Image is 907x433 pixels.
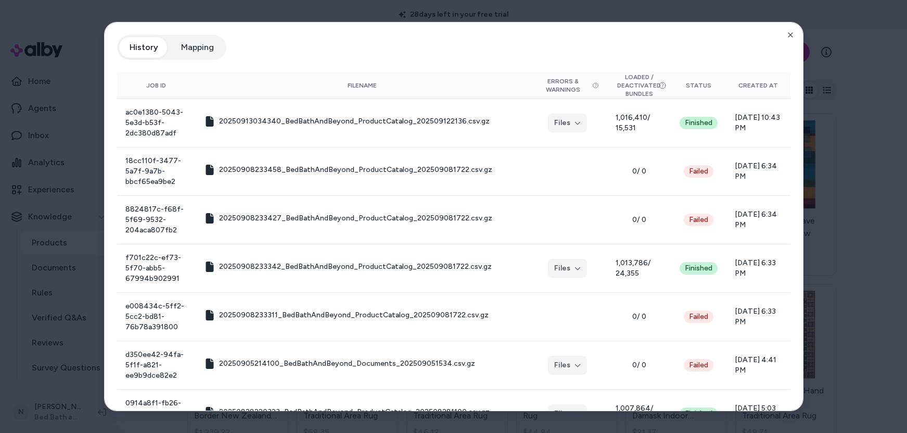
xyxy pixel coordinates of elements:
[616,403,662,424] span: 1,007,864 / 35,758
[548,259,587,278] button: Files
[171,37,224,58] button: Mapping
[219,213,492,224] span: 20250908233427_BedBathAndBeyond_ProductCatalog_202509081722.csv.gz
[219,262,492,272] span: 20250908233342_BedBathAndBeyond_ProductCatalog_202509081722.csv.gz
[616,312,662,322] span: 0 / 0
[548,114,587,132] button: Files
[680,117,718,129] div: Finished
[548,404,587,423] button: Files
[616,113,662,133] span: 1,016,410 / 15,531
[616,73,662,98] button: Loaded / Deactivated Bundles
[205,116,490,127] button: 20250913034340_BedBathAndBeyond_ProductCatalog_202509122136.csv.gz
[684,359,713,372] button: Failed
[205,165,492,175] button: 20250908233458_BedBathAndBeyond_ProductCatalog_202509081722.csv.gz
[125,81,188,90] div: Job ID
[735,355,782,376] span: [DATE] 4:41 PM
[684,165,713,178] button: Failed
[205,358,475,369] button: 20250905214100_BedBathAndBeyond_Documents_202509051534.csv.gz
[735,209,782,230] span: [DATE] 6:34 PM
[117,98,197,147] td: ac0e1380-5043-5e3d-b53f-2dc380d87adf
[205,310,489,320] button: 20250908233311_BedBathAndBeyond_ProductCatalog_202509081722.csv.gz
[735,81,782,90] div: Created At
[616,215,662,225] span: 0 / 0
[536,77,599,94] button: Errors & Warnings
[616,166,662,177] span: 0 / 0
[735,258,782,279] span: [DATE] 6:33 PM
[735,403,782,424] span: [DATE] 5:03 PM
[119,37,169,58] button: History
[205,213,492,224] button: 20250908233427_BedBathAndBeyond_ProductCatalog_202509081722.csv.gz
[205,407,490,417] button: 20250828220323_BedBathAndBeyond_ProductCatalog_202508281100.csv.gz
[219,358,475,369] span: 20250905214100_BedBathAndBeyond_Documents_202509051534.csv.gz
[205,81,519,90] div: Filename
[616,360,662,370] span: 0 / 0
[735,161,782,182] span: [DATE] 6:34 PM
[684,311,713,323] button: Failed
[219,165,492,175] span: 20250908233458_BedBathAndBeyond_ProductCatalog_202509081722.csv.gz
[680,407,718,420] div: Finished
[548,356,587,375] button: Files
[219,310,489,320] span: 20250908233311_BedBathAndBeyond_ProductCatalog_202509081722.csv.gz
[616,258,662,279] span: 1,013,786 / 24,355
[117,341,197,389] td: d350ee42-94fa-5f1f-a821-ee9b9dce82e2
[679,81,718,90] div: Status
[219,116,490,127] span: 20250913034340_BedBathAndBeyond_ProductCatalog_202509122136.csv.gz
[684,214,713,226] button: Failed
[219,407,490,417] span: 20250828220323_BedBathAndBeyond_ProductCatalog_202508281100.csv.gz
[680,262,718,275] div: Finished
[735,113,782,133] span: [DATE] 10:43 PM
[117,292,197,341] td: e008434c-5ff2-5cc2-bd81-76b78a391800
[117,147,197,195] td: 18cc110f-3477-5a7f-9a7b-bbcf65ea9be2
[735,306,782,327] span: [DATE] 6:33 PM
[117,195,197,244] td: 8824817c-f68f-5f69-9532-204aca807fb2
[117,244,197,292] td: f701c22c-ef73-5f70-abb5-67994b902991
[205,262,492,272] button: 20250908233342_BedBathAndBeyond_ProductCatalog_202509081722.csv.gz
